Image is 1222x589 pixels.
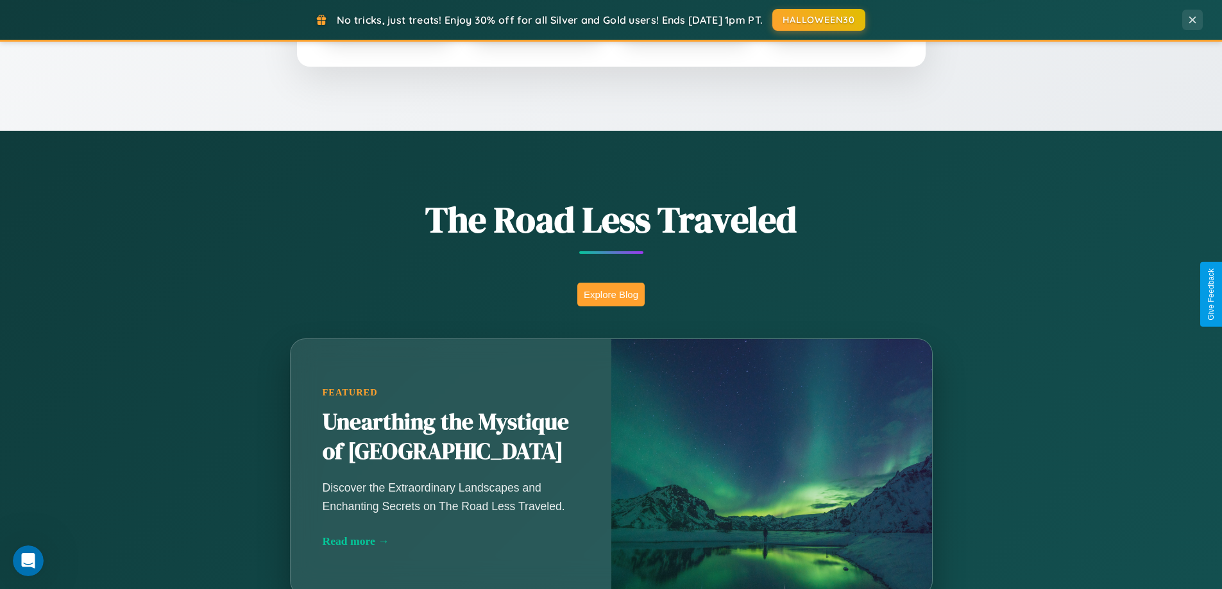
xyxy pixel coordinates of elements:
button: HALLOWEEN30 [772,9,865,31]
span: No tricks, just treats! Enjoy 30% off for all Silver and Gold users! Ends [DATE] 1pm PT. [337,13,763,26]
div: Featured [323,387,579,398]
p: Discover the Extraordinary Landscapes and Enchanting Secrets on The Road Less Traveled. [323,479,579,515]
iframe: Intercom live chat [13,545,44,576]
h2: Unearthing the Mystique of [GEOGRAPHIC_DATA] [323,408,579,467]
h1: The Road Less Traveled [226,195,996,244]
div: Read more → [323,535,579,548]
div: Give Feedback [1207,269,1216,320]
button: Explore Blog [577,283,645,306]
